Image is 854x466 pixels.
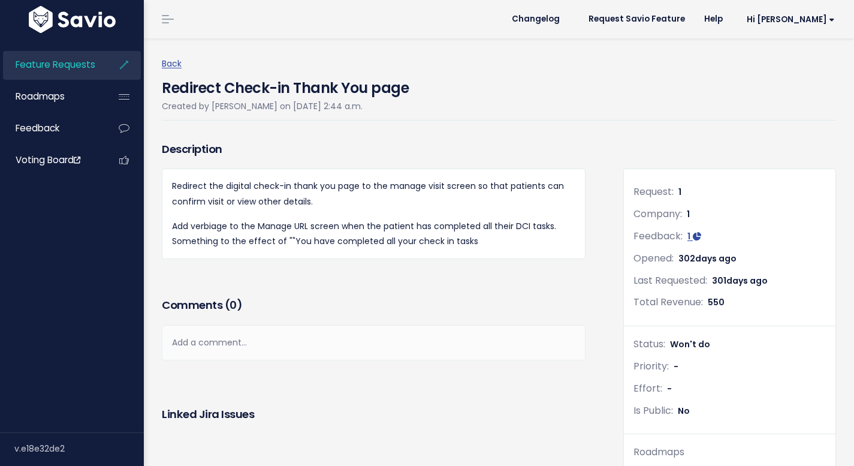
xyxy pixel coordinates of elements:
[708,296,725,308] span: 550
[162,297,586,314] h3: Comments ( )
[674,360,678,372] span: -
[162,71,409,99] h4: Redirect Check-in Thank You page
[633,207,682,221] span: Company:
[26,6,119,33] img: logo-white.9d6f32f41409.svg
[162,141,586,158] h3: Description
[670,338,710,350] span: Won't do
[3,83,99,110] a: Roadmaps
[512,15,560,23] span: Changelog
[695,10,732,28] a: Help
[712,275,768,287] span: 301
[687,208,690,220] span: 1
[678,186,681,198] span: 1
[16,154,80,166] span: Voting Board
[726,275,768,287] span: days ago
[633,337,665,351] span: Status:
[633,359,669,373] span: Priority:
[633,273,707,287] span: Last Requested:
[3,51,99,79] a: Feature Requests
[3,115,99,142] a: Feedback
[579,10,695,28] a: Request Savio Feature
[3,146,99,174] a: Voting Board
[695,252,737,264] span: days ago
[162,100,363,112] span: Created by [PERSON_NAME] on [DATE] 2:44 a.m.
[162,325,586,360] div: Add a comment...
[633,404,673,417] span: Is Public:
[162,406,254,423] h3: Linked Jira issues
[172,179,575,209] p: Redirect the digital check-in thank you page to the manage visit screen so that patients can conf...
[633,381,662,395] span: Effort:
[172,219,575,249] p: Add verbiage to the Manage URL screen when the patient has completed all their DCI tasks. Somethi...
[678,252,737,264] span: 302
[747,15,835,24] span: Hi [PERSON_NAME]
[687,230,690,242] span: 1
[16,90,65,103] span: Roadmaps
[678,405,690,417] span: No
[14,433,144,464] div: v.e18e32de2
[633,444,826,461] div: Roadmaps
[16,122,59,134] span: Feedback
[162,58,182,70] a: Back
[633,251,674,265] span: Opened:
[687,230,701,242] a: 1
[732,10,844,29] a: Hi [PERSON_NAME]
[16,58,95,71] span: Feature Requests
[633,295,703,309] span: Total Revenue:
[633,229,683,243] span: Feedback:
[633,185,674,199] span: Request:
[230,297,237,312] span: 0
[667,383,672,395] span: -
